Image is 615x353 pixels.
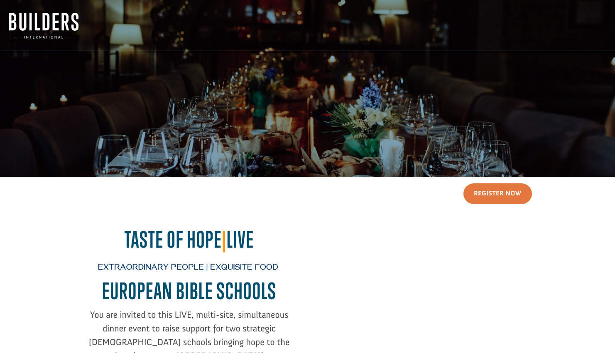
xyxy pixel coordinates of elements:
[9,13,78,39] img: Builders International
[83,226,295,257] h2: Taste of Hope Live
[98,263,278,274] span: Extraordinary People | Exquisite Food
[463,183,532,204] a: Register Now
[83,278,295,308] h2: EUROPEAN BIBLE SCHOOL
[222,226,226,253] span: |
[320,226,532,345] iframe: Taste of Hope European Bible Schools - Sizzle Invite Video
[268,278,277,304] span: S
